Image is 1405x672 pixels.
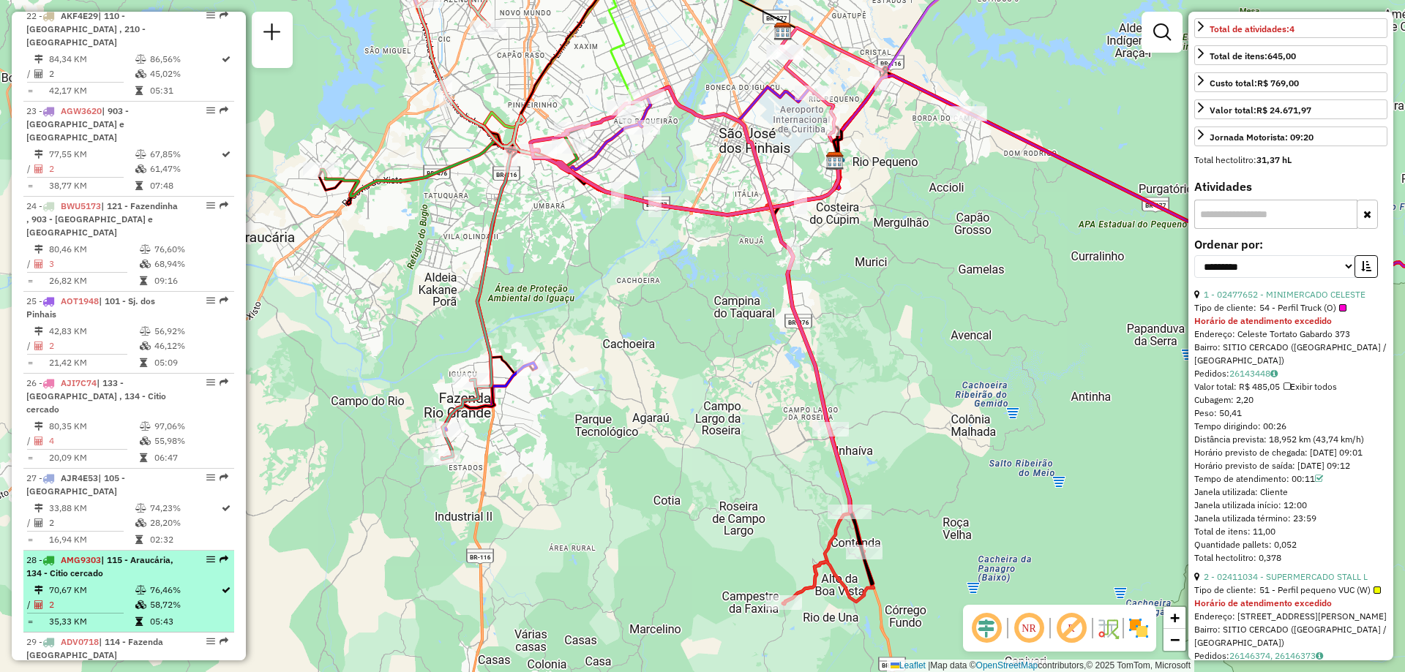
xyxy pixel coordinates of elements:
[48,83,135,98] td: 42,17 KM
[1194,328,1387,341] div: Endereço: Celeste Tortato Gabardo 373
[135,181,143,190] i: Tempo total em rota
[34,150,43,159] i: Distância Total
[1210,23,1295,34] span: Total de atividades:
[26,257,34,271] td: /
[258,18,287,50] a: Nova sessão e pesquisa
[149,583,220,597] td: 76,46%
[1194,154,1387,167] div: Total hectolitro:
[825,151,844,170] img: CDD SJ Pinhais
[1096,616,1120,640] img: Fluxo de ruas
[48,52,135,67] td: 84,34 KM
[1315,473,1323,484] a: Com service time
[34,245,43,254] i: Distância Total
[140,422,151,431] i: % de utilização do peso
[220,555,228,564] em: Rota exportada
[1194,486,1387,499] div: Janela utilizada: Cliente
[1259,301,1346,314] span: 54 - Perfil Truck (O)
[1194,623,1387,649] div: Bairro: SITIO CERCADO ([GEOGRAPHIC_DATA] / [GEOGRAPHIC_DATA])
[976,660,1038,671] a: OpenStreetMap
[154,257,228,271] td: 68,94%
[26,200,178,238] span: 24 -
[1194,538,1387,551] div: Quantidade pallets: 0,052
[1194,99,1387,119] a: Valor total:R$ 24.671,97
[206,296,215,305] em: Opções
[222,504,231,513] i: Rota otimizada
[1194,525,1387,538] div: Total de itens: 11,00
[1194,127,1387,146] a: Jornada Motorista: 09:20
[1194,380,1387,393] div: Valor total: R$ 485,05
[1194,649,1387,662] div: Pedidos:
[140,341,151,350] i: % de utilização da cubagem
[1194,499,1387,512] div: Janela utilizada início: 12:00
[220,106,228,115] em: Rota exportada
[26,67,34,81] td: /
[1194,459,1387,472] div: Horário previsto de saída: [DATE] 09:12
[140,358,147,367] i: Tempo total em rota
[928,660,930,671] span: |
[149,516,220,530] td: 28,20%
[48,162,135,176] td: 2
[149,67,220,81] td: 45,02%
[26,450,34,465] td: =
[149,52,220,67] td: 86,56%
[969,611,1004,646] span: Ocultar deslocamento
[1194,446,1387,459] div: Horário previsto de chegada: [DATE] 09:01
[1164,629,1185,651] a: Zoom out
[26,636,163,660] span: 29 -
[1257,78,1299,88] strong: R$ 769,00
[48,355,139,370] td: 21,42 KM
[48,450,139,465] td: 20,09 KM
[135,86,143,95] i: Tempo total em rota
[1194,315,1332,326] strong: Horário de atendimento excedido
[135,600,146,609] i: % de utilização da cubagem
[1164,607,1185,629] a: Zoom in
[26,554,173,578] span: 28 -
[1256,154,1292,165] strong: 31,37 hL
[154,339,228,353] td: 46,12%
[61,105,102,116] span: AGW3620
[1127,616,1150,640] img: Exibir/Ocultar setores
[149,147,220,162] td: 67,85%
[61,200,101,211] span: BWU5173
[1204,571,1368,582] a: 2 - 02411034 - SUPERMERCADO STALL L
[34,327,43,336] i: Distância Total
[26,434,34,448] td: /
[1229,650,1323,661] a: 26146374, 26146373
[206,378,215,387] em: Opções
[154,450,228,465] td: 06:47
[220,201,228,210] em: Rota exportada
[34,69,43,78] i: Total de Atividades
[48,147,135,162] td: 77,55 KM
[206,201,215,210] em: Opções
[48,583,135,597] td: 70,67 KM
[34,600,43,609] i: Total de Atividades
[48,242,139,257] td: 80,46 KM
[61,636,99,647] span: ADV0718
[34,437,43,445] i: Total de Atividades
[1259,584,1381,597] span: 51 - Perfil pequeno VUC (W)
[891,660,926,671] a: Leaflet
[34,55,43,64] i: Distância Total
[887,660,1194,672] div: Map data © contributors,© 2025 TomTom, Microsoft
[1194,341,1387,367] div: Bairro: SITIO CERCADO ([GEOGRAPHIC_DATA] / [GEOGRAPHIC_DATA])
[206,106,215,115] em: Opções
[1194,407,1242,418] span: Peso: 50,41
[1194,597,1332,608] strong: Horário de atendimento excedido
[1194,420,1387,433] div: Tempo dirigindo: 00:26
[26,273,34,288] td: =
[1194,235,1387,253] label: Ordenar por:
[26,355,34,370] td: =
[1256,105,1311,116] strong: R$ 24.671,97
[149,614,220,629] td: 05:43
[48,614,135,629] td: 35,33 KM
[61,554,101,565] span: AMG9303
[1194,584,1387,597] div: Tipo de cliente:
[220,637,228,646] em: Rota exportada
[154,242,228,257] td: 76,60%
[220,473,228,482] em: Rota exportada
[149,83,220,98] td: 05:31
[135,617,143,626] i: Tempo total em rota
[26,162,34,176] td: /
[48,501,135,516] td: 33,88 KM
[48,597,135,612] td: 2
